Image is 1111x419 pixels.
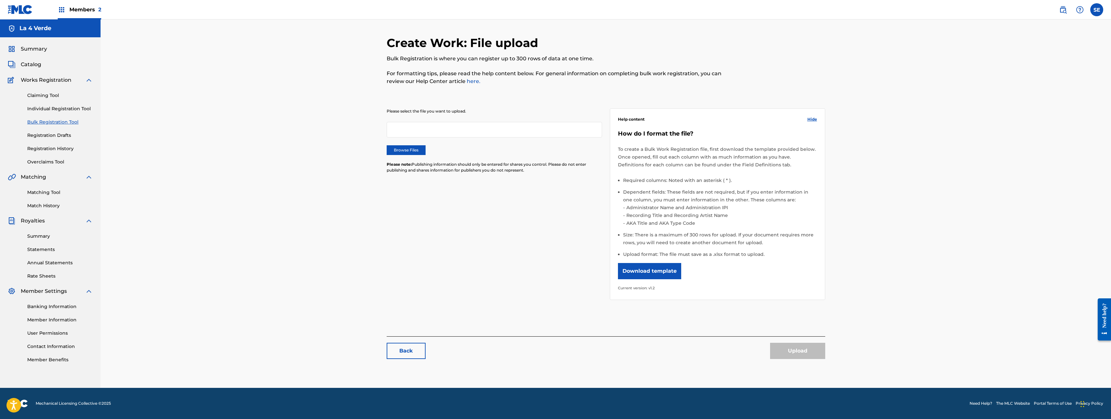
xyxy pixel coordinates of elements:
iframe: Resource Center [1093,293,1111,345]
h2: Create Work: File upload [387,36,541,50]
button: Download template [618,263,681,279]
a: here. [465,78,480,84]
img: expand [85,287,93,295]
a: Bulk Registration Tool [27,119,93,126]
li: Dependent fields: These fields are not required, but if you enter information in one column, you ... [623,188,817,231]
a: Registration Drafts [27,132,93,139]
span: Royalties [21,217,45,225]
img: Works Registration [8,76,16,84]
p: Publishing information should only be entered for shares you control. Please do not enter publish... [387,162,602,173]
a: Need Help? [970,401,992,406]
img: Matching [8,173,16,181]
img: expand [85,217,93,225]
a: Individual Registration Tool [27,105,93,112]
li: Recording Title and Recording Artist Name [625,211,817,219]
img: logo [8,400,28,407]
img: help [1076,6,1084,14]
h5: How do I format the file? [618,130,817,138]
span: Works Registration [21,76,71,84]
a: Claiming Tool [27,92,93,99]
img: Accounts [8,25,16,32]
span: Member Settings [21,287,67,295]
img: Member Settings [8,287,16,295]
a: Overclaims Tool [27,159,93,165]
li: AKA Title and AKA Type Code [625,219,817,227]
h5: La 4 Verde [19,25,51,32]
img: Royalties [8,217,16,225]
p: For formatting tips, please read the help content below. For general information on completing bu... [387,70,724,85]
span: Members [69,6,101,13]
span: Catalog [21,61,41,68]
a: Member Information [27,317,93,323]
div: Widget de chat [1079,388,1111,419]
span: 2 [98,6,101,13]
span: Summary [21,45,47,53]
a: Summary [27,233,93,240]
a: Portal Terms of Use [1034,401,1072,406]
a: Public Search [1057,3,1069,16]
img: Top Rightsholders [58,6,66,14]
a: Member Benefits [27,356,93,363]
a: Match History [27,202,93,209]
a: User Permissions [27,330,93,337]
a: CatalogCatalog [8,61,41,68]
a: Annual Statements [27,259,93,266]
label: Browse Files [387,145,426,155]
img: Summary [8,45,16,53]
a: Rate Sheets [27,273,93,280]
img: Catalog [8,61,16,68]
a: The MLC Website [996,401,1030,406]
span: Matching [21,173,46,181]
img: MLC Logo [8,5,33,14]
div: Help [1073,3,1086,16]
p: Current version: v1.2 [618,284,817,292]
div: Arrastrar [1081,394,1084,414]
a: SummarySummary [8,45,47,53]
a: Statements [27,246,93,253]
a: Registration History [27,145,93,152]
li: Administrator Name and Administration IPI [625,204,817,211]
iframe: Chat Widget [1079,388,1111,419]
img: search [1059,6,1067,14]
a: Contact Information [27,343,93,350]
a: Back [387,343,426,359]
a: Privacy Policy [1076,401,1103,406]
p: To create a Bulk Work Registration file, first download the template provided below. Once opened,... [618,145,817,169]
span: Hide [807,116,817,122]
img: expand [85,173,93,181]
div: User Menu [1090,3,1103,16]
li: Size: There is a maximum of 300 rows for upload. If your document requires more rows, you will ne... [623,231,817,250]
li: Required columns: Noted with an asterisk ( * ). [623,176,817,188]
li: Upload format: The file must save as a .xlsx format to upload. [623,250,817,258]
a: Matching Tool [27,189,93,196]
span: Mechanical Licensing Collective © 2025 [36,401,111,406]
p: Please select the file you want to upload. [387,108,602,114]
img: expand [85,76,93,84]
p: Bulk Registration is where you can register up to 300 rows of data at one time. [387,55,724,63]
a: Banking Information [27,303,93,310]
span: Please note: [387,162,412,167]
span: Help content [618,116,645,122]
